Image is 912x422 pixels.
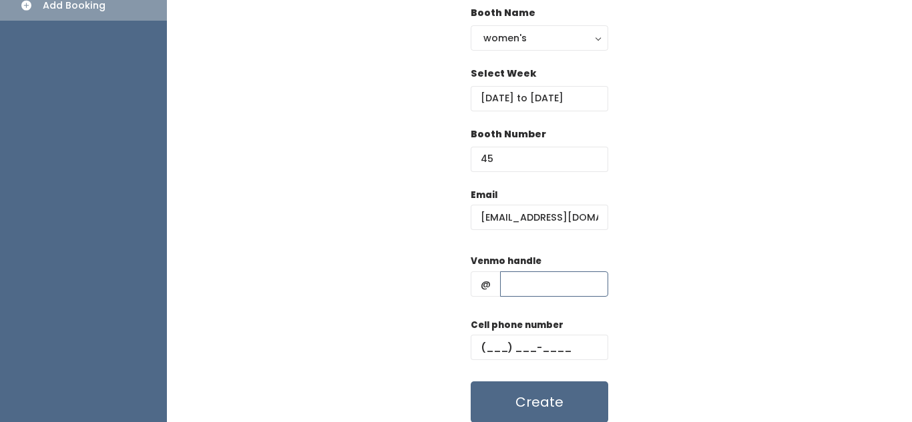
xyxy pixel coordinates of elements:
[471,319,563,332] label: Cell phone number
[471,6,535,20] label: Booth Name
[471,271,501,297] span: @
[471,25,608,51] button: women's
[471,86,608,111] input: Select week
[471,205,608,230] input: @ .
[471,255,541,268] label: Venmo handle
[483,31,596,45] div: women's
[471,67,536,81] label: Select Week
[471,147,608,172] input: Booth Number
[471,189,497,202] label: Email
[471,335,608,360] input: (___) ___-____
[471,127,546,141] label: Booth Number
